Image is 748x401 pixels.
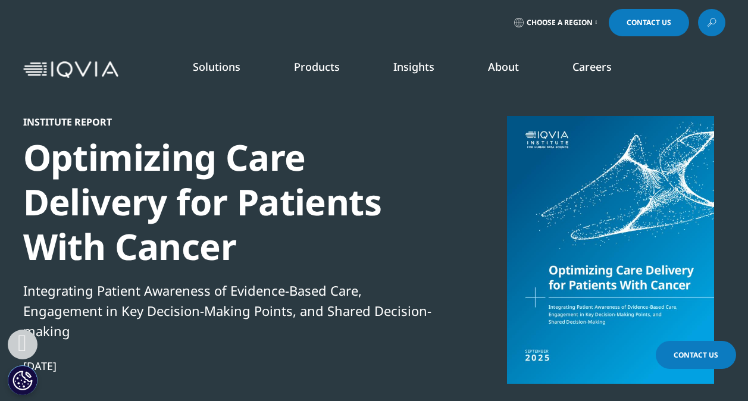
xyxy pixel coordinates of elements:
div: Integrating Patient Awareness of Evidence-Based Care, Engagement in Key Decision-Making Points, a... [23,280,431,341]
span: Contact Us [627,19,671,26]
div: Optimizing Care Delivery for Patients With Cancer [23,135,431,269]
a: Products [294,59,340,74]
a: Careers [572,59,612,74]
a: Insights [393,59,434,74]
div: [DATE] [23,359,431,373]
a: About [488,59,519,74]
a: Solutions [193,59,240,74]
a: Contact Us [609,9,689,36]
img: IQVIA Healthcare Information Technology and Pharma Clinical Research Company [23,61,118,79]
a: Contact Us [656,341,736,369]
button: Cookie-Einstellungen [8,365,37,395]
span: Contact Us [674,350,718,360]
nav: Primary [123,42,725,98]
div: Institute Report [23,116,431,128]
span: Choose a Region [527,18,593,27]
